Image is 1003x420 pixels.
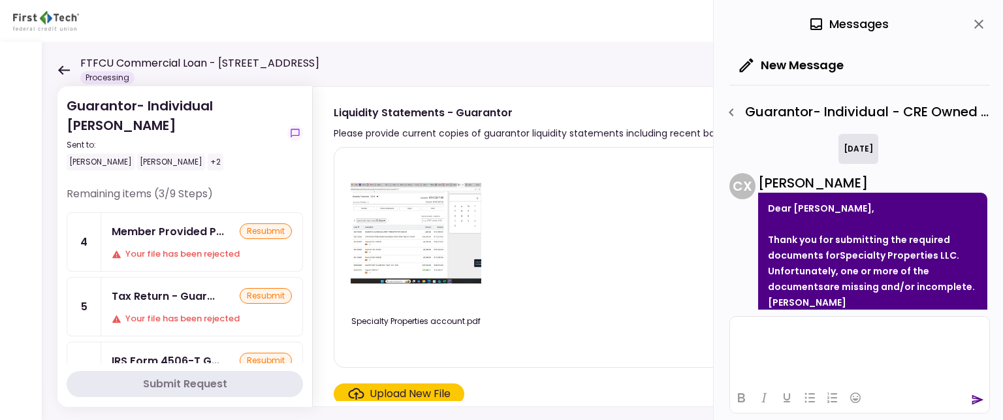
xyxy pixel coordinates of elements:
[799,389,821,407] button: Bullet list
[730,389,752,407] button: Bold
[112,312,292,325] div: Your file has been rejected
[112,248,292,261] div: Your file has been rejected
[334,383,464,404] span: Click here to upload the required document
[768,265,929,293] strong: Unfortunately, one or more of the documents
[13,11,79,31] img: Partner icon
[768,296,846,309] strong: [PERSON_NAME]
[112,288,215,304] div: Tax Return - Guarantor
[334,125,835,141] div: Please provide current copies of guarantor liquidity statements including recent bank/brokerage s...
[844,389,867,407] button: Emojis
[80,71,135,84] div: Processing
[968,13,990,35] button: close
[67,139,282,151] div: Sent to:
[67,342,101,400] div: 6
[67,278,101,336] div: 5
[808,14,889,34] div: Messages
[240,353,292,368] div: resubmit
[776,389,798,407] button: Underline
[67,153,135,170] div: [PERSON_NAME]
[720,101,990,123] div: Guarantor- Individual - CRE Owned Worksheet
[312,86,977,407] div: Liquidity Statements - GuarantorPlease provide current copies of guarantor liquidity statements i...
[67,96,282,170] div: Guarantor- Individual [PERSON_NAME]
[768,263,978,295] div: .
[730,317,989,382] iframe: Rich Text Area
[840,249,957,262] strong: Specialty Properties LLC
[67,371,303,397] button: Submit Request
[753,389,775,407] button: Italic
[112,223,224,240] div: Member Provided PFS
[240,223,292,239] div: resubmit
[838,134,878,164] div: [DATE]
[240,288,292,304] div: resubmit
[143,376,227,392] div: Submit Request
[67,213,101,271] div: 4
[137,153,205,170] div: [PERSON_NAME]
[971,393,984,406] button: send
[768,232,978,263] div: Thank you for submitting the required documents for .
[768,201,978,216] div: Dear [PERSON_NAME],
[112,353,219,369] div: IRS Form 4506-T Guarantor
[287,125,303,141] button: show-messages
[67,277,303,336] a: 5Tax Return - GuarantorresubmitYour file has been rejected
[67,342,303,401] a: 6IRS Form 4506-T GuarantorresubmitYour file has been rejected
[823,280,972,293] strong: are missing and/or incomplete
[80,56,319,71] h1: FTFCU Commercial Loan - [STREET_ADDRESS]
[67,186,303,212] div: Remaining items (3/9 Steps)
[334,105,835,121] div: Liquidity Statements - Guarantor
[758,173,987,193] div: [PERSON_NAME]
[347,315,485,327] div: Specialty Properties account.pdf
[67,212,303,272] a: 4Member Provided PFSresubmitYour file has been rejected
[208,153,223,170] div: +2
[729,173,756,199] div: C X
[370,386,451,402] div: Upload New File
[821,389,844,407] button: Numbered list
[729,48,854,82] button: New Message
